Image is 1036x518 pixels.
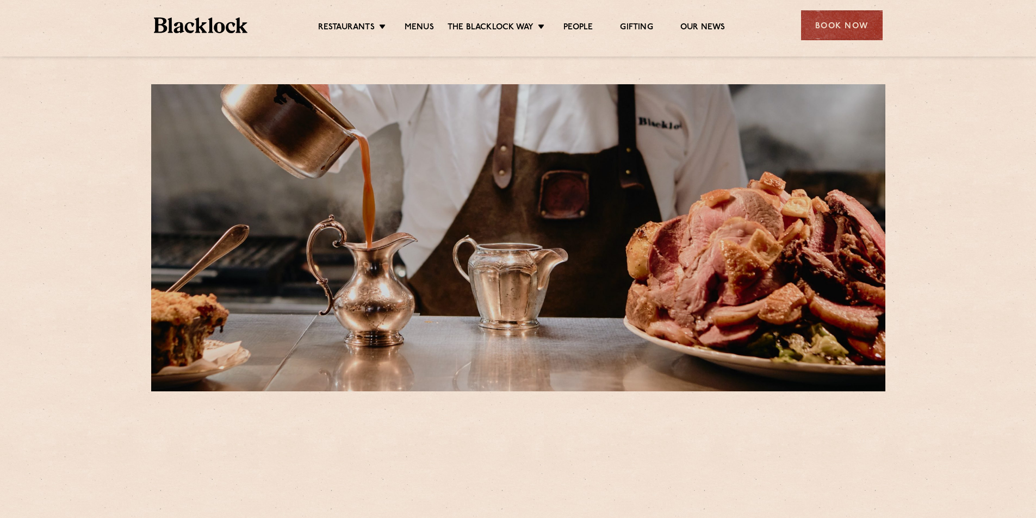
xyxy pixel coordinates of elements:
[563,22,593,34] a: People
[801,10,883,40] div: Book Now
[405,22,434,34] a: Menus
[154,17,248,33] img: BL_Textured_Logo-footer-cropped.svg
[448,22,533,34] a: The Blacklock Way
[620,22,653,34] a: Gifting
[680,22,725,34] a: Our News
[318,22,375,34] a: Restaurants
